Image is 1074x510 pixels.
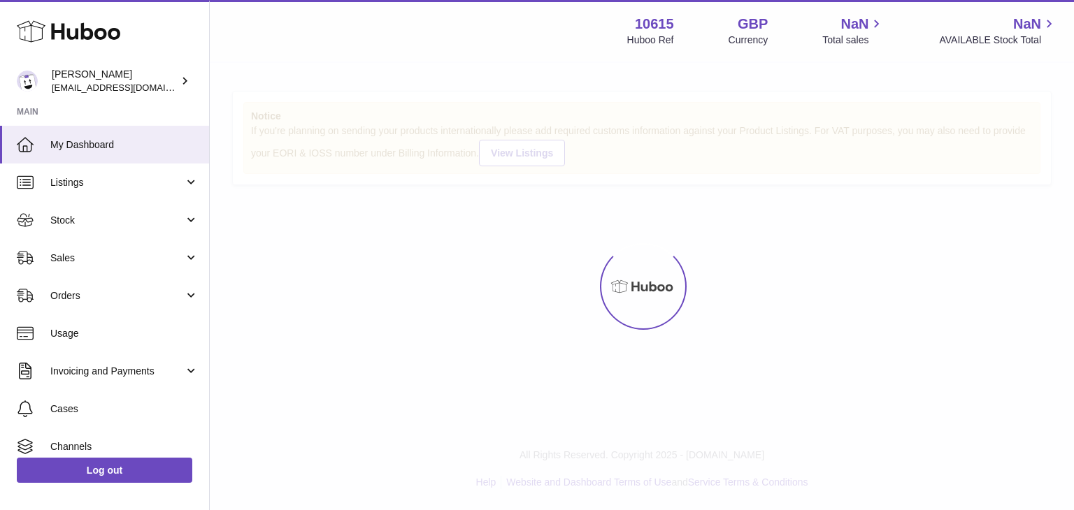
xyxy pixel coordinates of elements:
[50,252,184,265] span: Sales
[50,402,199,416] span: Cases
[50,138,199,152] span: My Dashboard
[627,34,674,47] div: Huboo Ref
[50,176,184,189] span: Listings
[50,365,184,378] span: Invoicing and Payments
[50,214,184,227] span: Stock
[50,289,184,303] span: Orders
[52,68,178,94] div: [PERSON_NAME]
[50,327,199,340] span: Usage
[939,34,1057,47] span: AVAILABLE Stock Total
[52,82,206,93] span: [EMAIL_ADDRESS][DOMAIN_NAME]
[840,15,868,34] span: NaN
[822,34,885,47] span: Total sales
[17,71,38,92] img: fulfillment@fable.com
[17,458,192,483] a: Log out
[729,34,768,47] div: Currency
[822,15,885,47] a: NaN Total sales
[635,15,674,34] strong: 10615
[738,15,768,34] strong: GBP
[1013,15,1041,34] span: NaN
[939,15,1057,47] a: NaN AVAILABLE Stock Total
[50,440,199,453] span: Channels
